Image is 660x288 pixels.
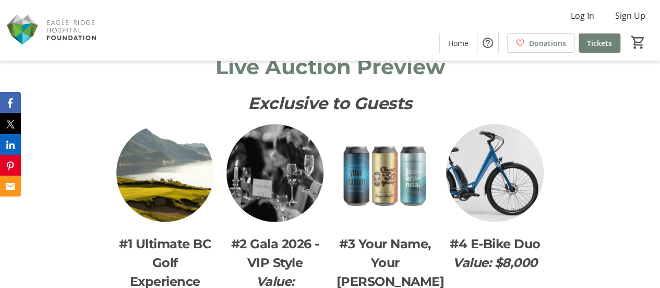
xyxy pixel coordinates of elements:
[231,236,319,270] span: #2 Gala 2026 - VIP Style
[477,32,498,53] button: Help
[629,33,647,52] button: Cart
[587,38,612,49] span: Tickets
[579,33,620,53] a: Tickets
[453,255,537,270] em: Value: $8,000
[615,9,645,22] span: Sign Up
[248,93,412,113] em: Exclusive to Guests
[507,33,574,53] a: Donations
[226,124,324,222] img: <p><span style="color: rgb(74, 74, 74);">#2 Gala 2026 - VIP Style</span></p><p><em style="color: ...
[450,236,541,251] span: #4 E-Bike Duo
[571,9,594,22] span: Log In
[116,124,214,222] img: <p><span style="color: rgb(74, 74, 74);">#1 Ultimate BC Golf Experience </span></p><p><em style="...
[336,124,434,222] img: <p><span style="color: rgb(74, 74, 74);">#3 Your Name, Your Patina Brew</span></p><p><em style="c...
[529,38,566,49] span: Donations
[6,4,99,56] img: Eagle Ridge Hospital Foundation's Logo
[607,7,654,24] button: Sign Up
[440,33,477,53] a: Home
[562,7,603,24] button: Log In
[446,124,544,222] img: <p><span style="color: rgb(74, 74, 74);">#4 E-Bike Duo</span></p><p><em style="color: rgb(74, 74,...
[116,51,544,83] p: Live Auction Preview
[448,38,469,49] span: Home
